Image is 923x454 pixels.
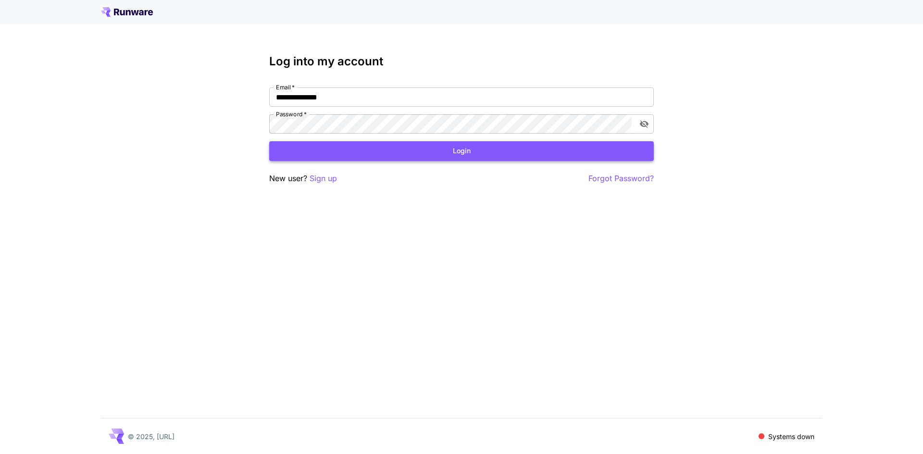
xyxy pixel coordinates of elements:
h3: Log into my account [269,55,654,68]
button: toggle password visibility [636,115,653,133]
p: Systems down [768,431,814,442]
button: Sign up [310,172,337,184]
button: Forgot Password? [588,172,654,184]
label: Password [276,110,307,118]
p: New user? [269,172,337,184]
button: Login [269,141,654,161]
label: Email [276,83,295,91]
p: © 2025, [URL] [128,431,175,442]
